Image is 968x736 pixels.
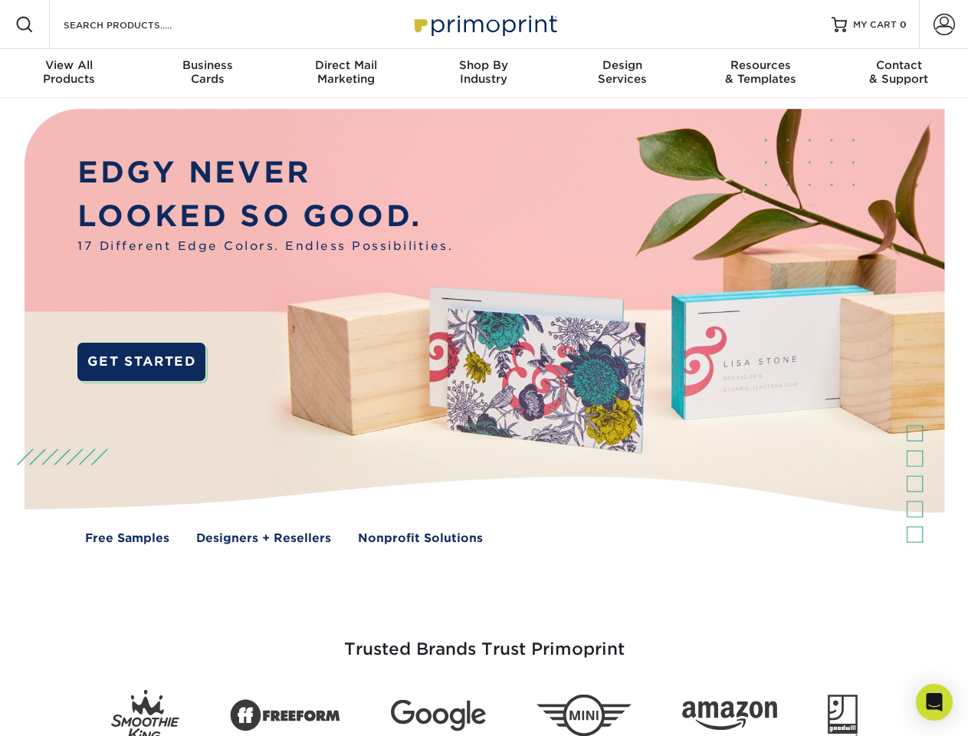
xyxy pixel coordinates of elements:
img: Google [391,700,486,731]
span: MY CART [853,18,897,31]
span: Shop By [415,58,553,72]
span: 17 Different Edge Colors. Endless Possibilities. [77,238,453,255]
div: Open Intercom Messenger [916,684,953,721]
img: Amazon [682,701,777,731]
p: LOOKED SO GOOD. [77,195,453,238]
div: Cards [138,58,276,86]
a: Nonprofit Solutions [358,530,483,547]
input: SEARCH PRODUCTS..... [62,15,212,34]
div: Industry [415,58,553,86]
div: & Support [830,58,968,86]
span: Contact [830,58,968,72]
a: Designers + Resellers [196,530,331,547]
div: Marketing [277,58,415,86]
a: Shop ByIndustry [415,49,553,98]
a: GET STARTED [77,343,205,381]
h3: Trusted Brands Trust Primoprint [36,603,933,678]
span: Business [138,58,276,72]
a: Resources& Templates [691,49,829,98]
p: EDGY NEVER [77,151,453,195]
div: & Templates [691,58,829,86]
span: Resources [691,58,829,72]
a: Contact& Support [830,49,968,98]
img: Primoprint [408,8,561,41]
span: 0 [900,19,907,30]
img: Goodwill [828,695,858,736]
span: Design [553,58,691,72]
a: BusinessCards [138,49,276,98]
a: Direct MailMarketing [277,49,415,98]
a: Free Samples [85,530,169,547]
span: Direct Mail [277,58,415,72]
a: DesignServices [553,49,691,98]
div: Services [553,58,691,86]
